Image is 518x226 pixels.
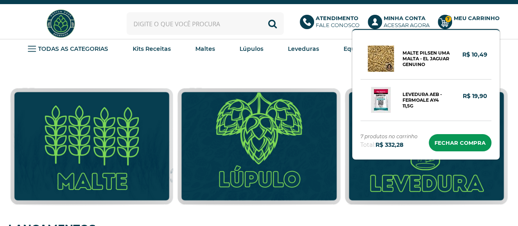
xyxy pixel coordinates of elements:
[429,134,491,151] a: Ir para o carrinho
[133,43,171,55] a: Kits Receitas
[368,15,430,33] a: Minha ContaAcessar agora
[360,132,418,141] i: 7 produtos no carrinho
[445,16,452,23] strong: 7
[345,88,508,205] img: Leveduras
[300,15,360,33] a: AtendimentoFale conosco
[375,141,403,148] strong: R$ 332,28
[403,91,450,109] a: Levedura AEB - Fermoale AY4 11,5g
[454,15,500,21] b: Meu Carrinho
[462,50,487,59] strong: R$ 10,49
[316,15,358,21] b: Atendimento
[261,12,284,35] button: Buscar
[10,88,173,205] img: Malte
[368,46,394,72] img: Malte Pilsen Uma Malta - El Jaguar Genuino
[384,15,425,21] b: Minha Conta
[133,45,171,53] strong: Kits Receitas
[360,141,418,149] span: Total:
[371,87,391,113] img: Levedura AEB - Fermoale AY4 11,5g
[195,45,215,53] strong: Maltes
[127,12,284,35] input: Digite o que você procura
[344,45,388,53] strong: Equipamentos
[195,43,215,55] a: Maltes
[384,15,430,29] p: Acessar agora
[288,43,319,55] a: Leveduras
[288,45,319,53] strong: Leveduras
[240,45,263,53] strong: Lúpulos
[403,50,450,67] a: Malte Pilsen Uma Malta - El Jaguar Genuino
[316,15,360,29] p: Fale conosco
[463,92,487,100] strong: R$ 19,90
[38,45,108,53] strong: TODAS AS CATEGORIAS
[240,43,263,55] a: Lúpulos
[177,88,340,205] img: Lúpulo
[45,8,76,39] img: Hopfen Haus BrewShop
[28,43,108,55] a: TODAS AS CATEGORIAS
[344,43,388,55] a: Equipamentos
